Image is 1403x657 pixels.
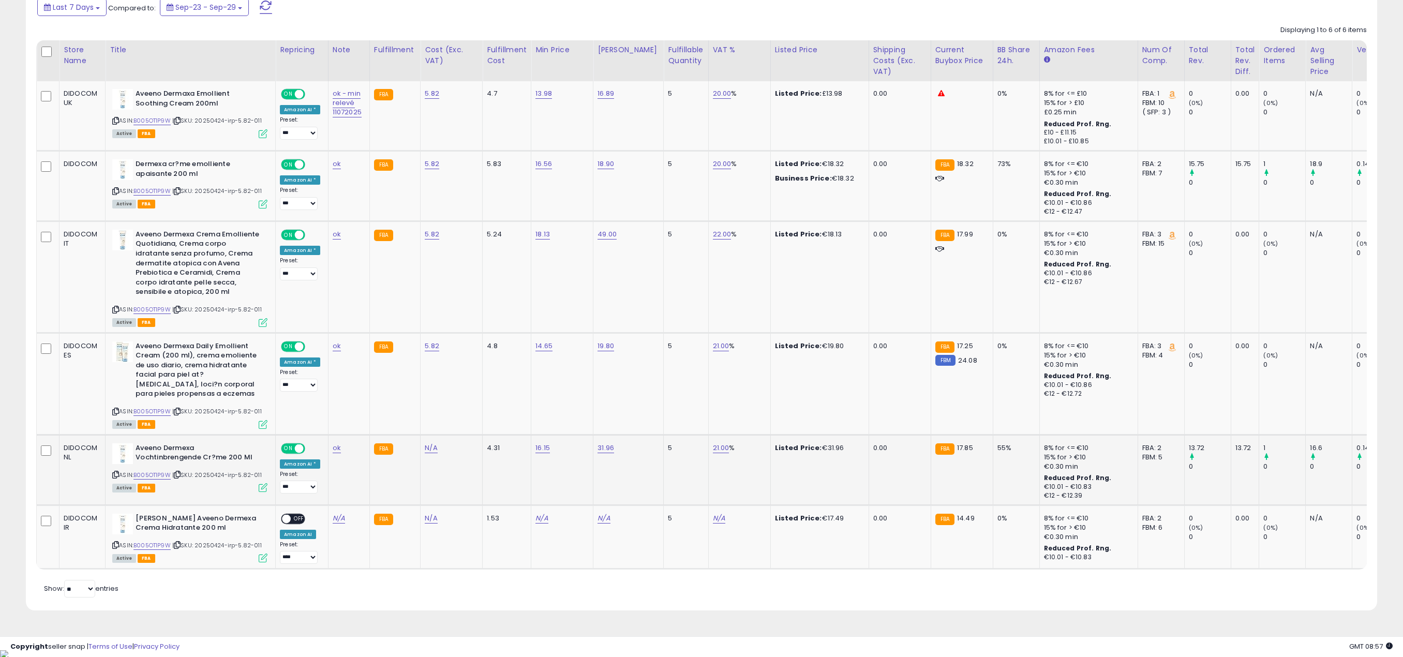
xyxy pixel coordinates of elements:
b: Listed Price: [775,159,822,169]
div: 5 [668,514,700,523]
a: 13.98 [535,88,552,99]
div: Current Buybox Price [935,44,989,66]
div: 5.83 [487,159,523,169]
a: 49.00 [598,229,617,240]
div: % [713,89,763,98]
div: 0 [1356,532,1398,542]
a: B005OT1P9W [133,187,171,196]
b: Reduced Prof. Rng. [1044,544,1112,553]
div: 8% for <= €10 [1044,341,1130,351]
a: 16.56 [535,159,552,169]
div: 0 [1189,341,1231,351]
div: Amazon AI * [280,357,320,367]
div: % [713,230,763,239]
b: Reduced Prof. Rng. [1044,189,1112,198]
div: 0 [1356,89,1398,98]
div: 0 [1263,108,1305,117]
div: 15% for > €10 [1044,169,1130,178]
div: 0 [1189,108,1231,117]
div: Cost (Exc. VAT) [425,44,478,66]
span: FBA [138,318,155,327]
div: €12 - €12.67 [1044,278,1130,287]
div: 5.24 [487,230,523,239]
div: 13.72 [1189,443,1231,453]
div: €12 - €12.47 [1044,207,1130,216]
span: OFF [304,90,320,99]
div: 8% for <= €10 [1044,159,1130,169]
a: B005OT1P9W [133,541,171,550]
b: Listed Price: [775,513,822,523]
img: 31UhReDBinL._SL40_.jpg [112,159,133,180]
small: FBA [935,443,954,455]
div: FBA: 1 [1142,89,1176,98]
span: All listings currently available for purchase on Amazon [112,420,136,429]
div: 0.00 [873,341,923,351]
div: ASIN: [112,159,267,207]
div: Preset: [280,369,320,392]
small: (0%) [1356,99,1371,107]
div: Title [110,44,271,55]
a: Privacy Policy [134,641,180,651]
div: 15.75 [1189,159,1231,169]
div: Amazon AI * [280,175,320,185]
div: % [713,341,763,351]
a: 5.82 [425,159,439,169]
b: Listed Price: [775,229,822,239]
a: 21.00 [713,443,729,453]
div: 0 [1189,230,1231,239]
small: (0%) [1263,240,1278,248]
div: 0 [1189,532,1231,542]
span: FBA [138,484,155,492]
div: 0.14 [1356,443,1398,453]
div: 0 [1263,230,1305,239]
div: Preset: [280,471,320,494]
span: | SKU: 20250424-irp-5.82-011 [172,471,262,479]
div: 0 [1263,341,1305,351]
span: OFF [304,342,320,351]
div: €31.96 [775,443,861,453]
div: Total Rev. Diff. [1235,44,1255,77]
div: 0 [1310,462,1352,471]
span: 17.99 [957,229,973,239]
span: 17.25 [957,341,973,351]
div: 0 [1189,514,1231,523]
div: 5 [668,443,700,453]
span: All listings currently available for purchase on Amazon [112,484,136,492]
div: €12 - €12.72 [1044,390,1130,398]
a: 14.65 [535,341,553,351]
span: All listings currently available for purchase on Amazon [112,200,136,208]
span: OFF [291,514,307,523]
span: 17.85 [957,443,973,453]
div: 8% for <= €10 [1044,443,1130,453]
span: ON [282,342,295,351]
div: ASIN: [112,89,267,137]
a: N/A [333,513,345,524]
small: FBA [374,89,393,100]
div: FBM: 7 [1142,169,1176,178]
img: 31UhReDBinL._SL40_.jpg [112,443,133,464]
div: 0 [1263,360,1305,369]
a: B005OT1P9W [133,407,171,416]
a: B005OT1P9W [133,471,171,480]
div: 18.9 [1310,159,1352,169]
a: ok [333,341,341,351]
div: 0% [997,89,1032,98]
span: | SKU: 20250424-irp-5.82-011 [172,187,262,195]
img: 31UhReDBinL._SL40_.jpg [112,89,133,110]
div: 0.14 [1356,159,1398,169]
div: €18.13 [775,230,861,239]
a: 5.82 [425,229,439,240]
div: 1 [1263,443,1305,453]
div: 0 [1263,178,1305,187]
div: 5 [668,341,700,351]
div: Amazon AI * [280,459,320,469]
div: DIDOCOM UK [64,89,97,108]
a: ok [333,159,341,169]
div: Repricing [280,44,324,55]
b: Reduced Prof. Rng. [1044,371,1112,380]
div: 15% for > £10 [1044,98,1130,108]
span: FBA [138,200,155,208]
a: 5.82 [425,88,439,99]
small: (0%) [1189,351,1203,360]
div: 0 [1189,248,1231,258]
